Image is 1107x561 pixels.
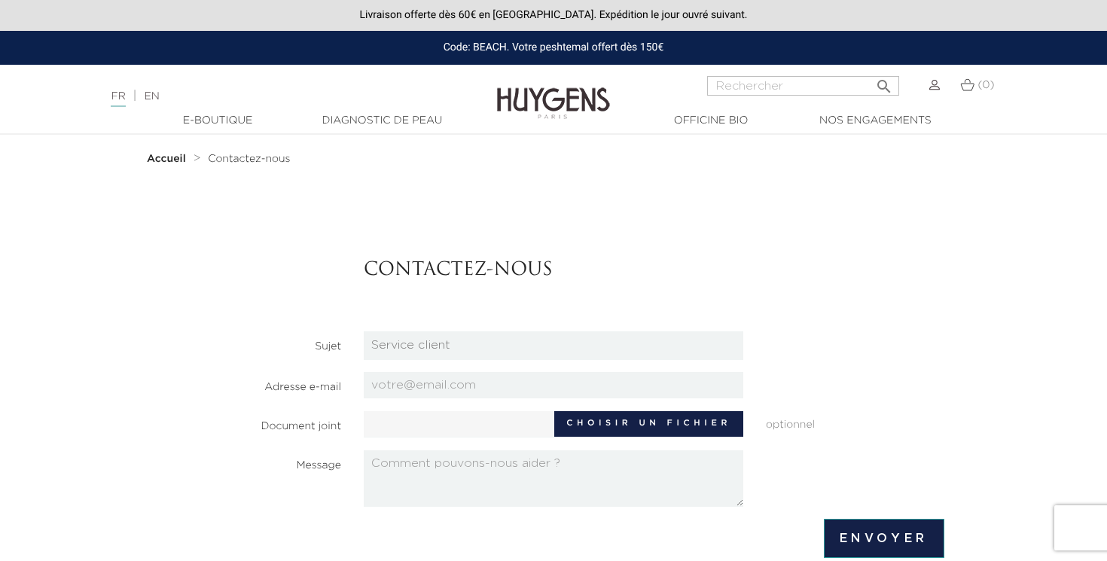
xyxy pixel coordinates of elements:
input: Rechercher [707,76,899,96]
span: (0) [977,80,994,90]
a: Officine Bio [636,113,786,129]
i:  [875,73,893,91]
img: Huygens [497,63,610,121]
a: E-Boutique [142,113,293,129]
label: Sujet [151,331,352,355]
label: Document joint [151,411,352,434]
span: Contactez-nous [208,154,290,164]
h3: Contactez-nous [364,260,944,282]
button:  [871,72,898,92]
a: Diagnostic de peau [306,113,457,129]
input: Envoyer [824,519,944,558]
div: | [103,87,450,105]
label: Adresse e-mail [151,372,352,395]
a: Nos engagements [800,113,950,129]
span: optionnel [755,411,956,433]
a: FR [111,91,125,107]
a: EN [144,91,159,102]
input: votre@email.com [364,372,743,398]
strong: Accueil [147,154,186,164]
a: Accueil [147,153,189,165]
label: Message [151,450,352,474]
a: Contactez-nous [208,153,290,165]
